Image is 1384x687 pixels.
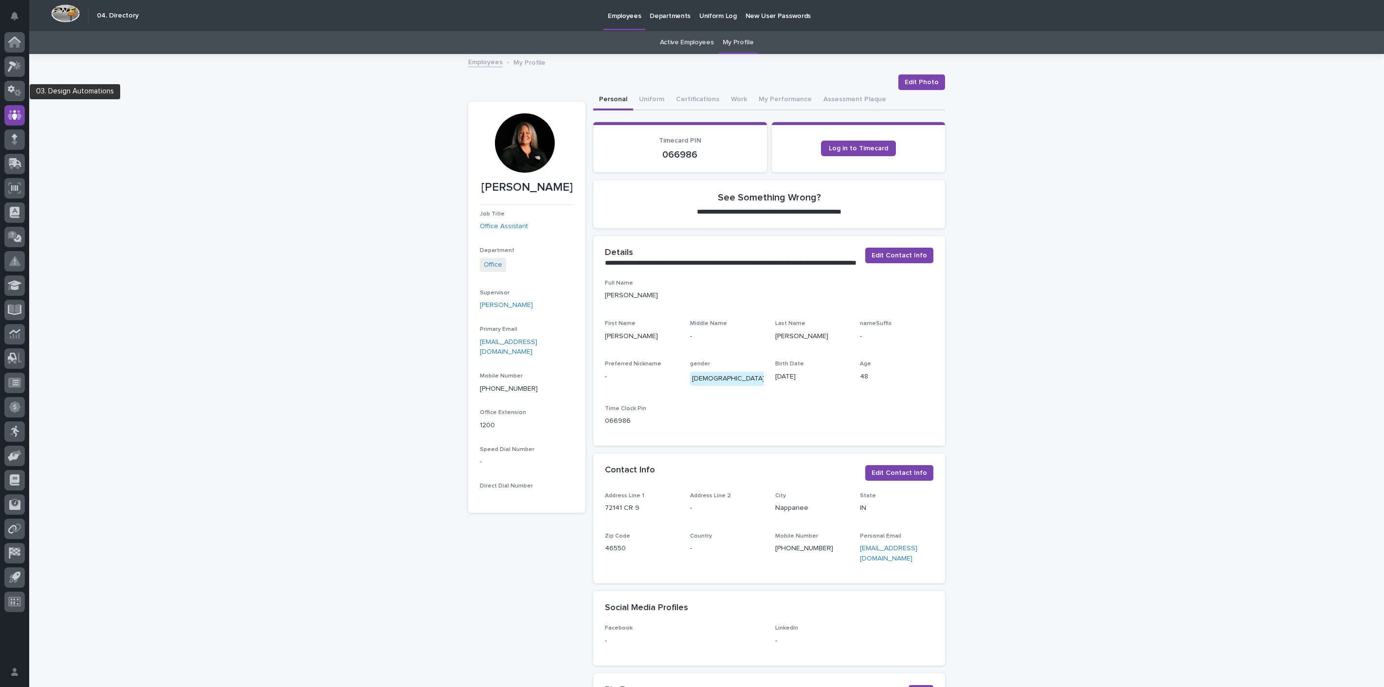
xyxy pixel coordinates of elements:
[605,406,646,412] span: Time Clock Pin
[480,221,528,232] a: Office Assistant
[480,211,505,217] span: Job Title
[775,625,798,631] span: LinkedIn
[860,321,892,326] span: nameSuffix
[633,90,670,110] button: Uniform
[480,290,510,296] span: Supervisor
[605,290,933,301] p: [PERSON_NAME]
[775,321,805,326] span: Last Name
[593,90,633,110] button: Personal
[690,372,766,386] div: [DEMOGRAPHIC_DATA]
[4,6,25,26] button: Notifications
[872,468,927,478] span: Edit Contact Info
[605,493,644,499] span: Address Line 1
[480,300,533,310] a: [PERSON_NAME]
[605,280,633,286] span: Full Name
[725,90,753,110] button: Work
[860,331,933,342] p: -
[690,321,727,326] span: Middle Name
[480,373,523,379] span: Mobile Number
[898,74,945,90] button: Edit Photo
[775,361,804,367] span: Birth Date
[480,326,517,332] span: Primary Email
[480,420,574,431] p: 1200
[660,31,714,54] a: Active Employees
[513,56,546,67] p: My Profile
[775,503,849,513] p: Nappanee
[775,331,849,342] p: [PERSON_NAME]
[690,543,764,554] p: -
[480,483,533,489] span: Direct Dial Number
[690,533,712,539] span: Country
[860,372,933,382] p: 48
[480,248,514,253] span: Department
[605,465,655,476] h2: Contact Info
[860,361,871,367] span: Age
[605,503,678,513] p: 72141 CR 9
[468,56,503,67] a: Employees
[905,77,939,87] span: Edit Photo
[860,533,901,539] span: Personal Email
[818,90,892,110] button: Assessment Plaque
[723,31,754,54] a: My Profile
[659,137,701,144] span: Timecard PIN
[860,545,917,562] a: [EMAIL_ADDRESS][DOMAIN_NAME]
[860,503,933,513] p: IN
[480,385,538,392] a: [PHONE_NUMBER]
[605,361,661,367] span: Preferred Nickname
[480,447,534,452] span: Speed Dial Number
[775,636,934,646] p: -
[605,248,633,258] h2: Details
[753,90,818,110] button: My Performance
[605,416,678,426] p: 066986
[605,625,633,631] span: Facebook
[605,331,678,342] p: [PERSON_NAME]
[690,503,764,513] p: -
[605,603,688,614] h2: Social Media Profiles
[775,533,818,539] span: Mobile Number
[670,90,725,110] button: Certifications
[51,4,80,22] img: Workspace Logo
[12,12,25,27] div: Notifications
[480,181,574,195] p: [PERSON_NAME]
[690,493,731,499] span: Address Line 2
[821,141,896,156] a: Log in to Timecard
[605,636,764,646] p: -
[480,457,574,467] p: -
[480,410,526,416] span: Office Extension
[484,260,502,270] a: Office
[605,321,636,326] span: First Name
[872,251,927,260] span: Edit Contact Info
[605,372,678,382] p: -
[605,543,678,554] p: 46550
[97,12,139,20] h2: 04. Directory
[829,145,888,152] span: Log in to Timecard
[775,493,786,499] span: City
[860,493,876,499] span: State
[775,372,849,382] p: [DATE]
[690,361,710,367] span: gender
[480,339,537,356] a: [EMAIL_ADDRESS][DOMAIN_NAME]
[718,192,821,203] h2: See Something Wrong?
[605,533,630,539] span: Zip Code
[775,545,833,552] a: [PHONE_NUMBER]
[690,331,764,342] p: -
[865,465,933,481] button: Edit Contact Info
[605,149,755,161] p: 066986
[865,248,933,263] button: Edit Contact Info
